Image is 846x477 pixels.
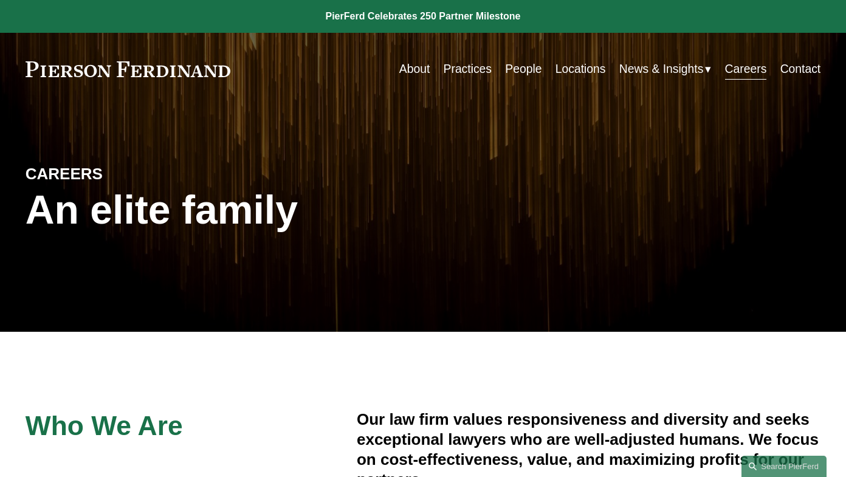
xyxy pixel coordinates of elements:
span: News & Insights [619,58,704,80]
h1: An elite family [26,187,423,233]
a: Careers [725,57,767,81]
a: folder dropdown [619,57,712,81]
a: Practices [444,57,492,81]
a: People [505,57,542,81]
a: Locations [555,57,606,81]
a: Contact [780,57,821,81]
span: Who We Are [26,411,183,441]
a: About [399,57,430,81]
h4: CAREERS [26,164,224,184]
a: Search this site [741,456,827,477]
